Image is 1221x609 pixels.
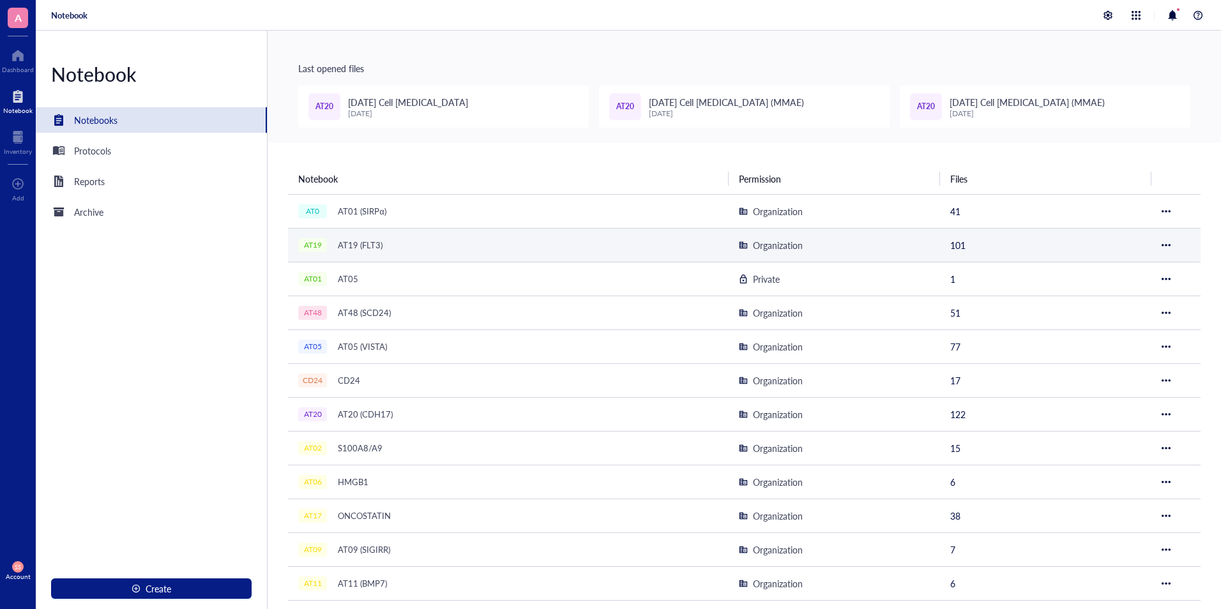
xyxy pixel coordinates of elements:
[74,174,105,188] div: Reports
[753,576,803,590] div: Organization
[940,431,1151,465] td: 15
[74,113,118,127] div: Notebooks
[4,147,32,155] div: Inventory
[753,306,803,320] div: Organization
[940,228,1151,262] td: 101
[616,101,634,113] span: AT20
[332,507,397,525] div: ONCOSTATIN
[12,194,24,202] div: Add
[74,144,111,158] div: Protocols
[753,373,803,387] div: Organization
[348,109,467,118] div: [DATE]
[940,566,1151,600] td: 6
[940,194,1151,228] td: 41
[753,272,780,286] div: Private
[940,363,1151,397] td: 17
[332,473,374,491] div: HMGB1
[917,101,935,113] span: AT20
[3,107,33,114] div: Notebook
[950,96,1105,109] span: [DATE] Cell [MEDICAL_DATA] (MMAE)
[288,163,729,194] th: Notebook
[332,372,366,389] div: CD24
[36,138,267,163] a: Protocols
[74,205,103,219] div: Archive
[51,10,87,21] a: Notebook
[950,109,1105,118] div: [DATE]
[940,296,1151,329] td: 51
[332,439,388,457] div: S100A8/A9
[649,96,804,109] span: [DATE] Cell [MEDICAL_DATA] (MMAE)
[2,45,34,73] a: Dashboard
[332,202,392,220] div: AT01 (SIRPα)
[3,86,33,114] a: Notebook
[753,509,803,523] div: Organization
[36,107,267,133] a: Notebooks
[6,573,31,580] div: Account
[36,61,267,87] div: Notebook
[940,329,1151,363] td: 77
[940,262,1151,296] td: 1
[940,397,1151,431] td: 122
[15,564,20,571] span: SS
[298,61,1190,75] div: Last opened files
[315,101,333,113] span: AT20
[36,199,267,225] a: Archive
[753,475,803,489] div: Organization
[146,583,171,594] span: Create
[332,270,364,288] div: AT05
[332,575,393,592] div: AT11 (BMP7)
[753,543,803,557] div: Organization
[753,204,803,218] div: Organization
[940,163,1151,194] th: Files
[4,127,32,155] a: Inventory
[753,441,803,455] div: Organization
[940,499,1151,532] td: 38
[332,304,397,322] div: AT48 (SCD24)
[36,169,267,194] a: Reports
[729,163,940,194] th: Permission
[940,532,1151,566] td: 7
[332,236,388,254] div: AT19 (FLT3)
[348,96,467,109] span: [DATE] Cell [MEDICAL_DATA]
[753,340,803,354] div: Organization
[649,109,804,118] div: [DATE]
[332,338,393,356] div: AT05 (VISTA)
[15,10,22,26] span: A
[753,238,803,252] div: Organization
[51,578,252,599] button: Create
[753,407,803,421] div: Organization
[332,405,398,423] div: AT20 (CDH17)
[940,465,1151,499] td: 6
[332,541,396,559] div: AT09 (SIGIRR)
[2,66,34,73] div: Dashboard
